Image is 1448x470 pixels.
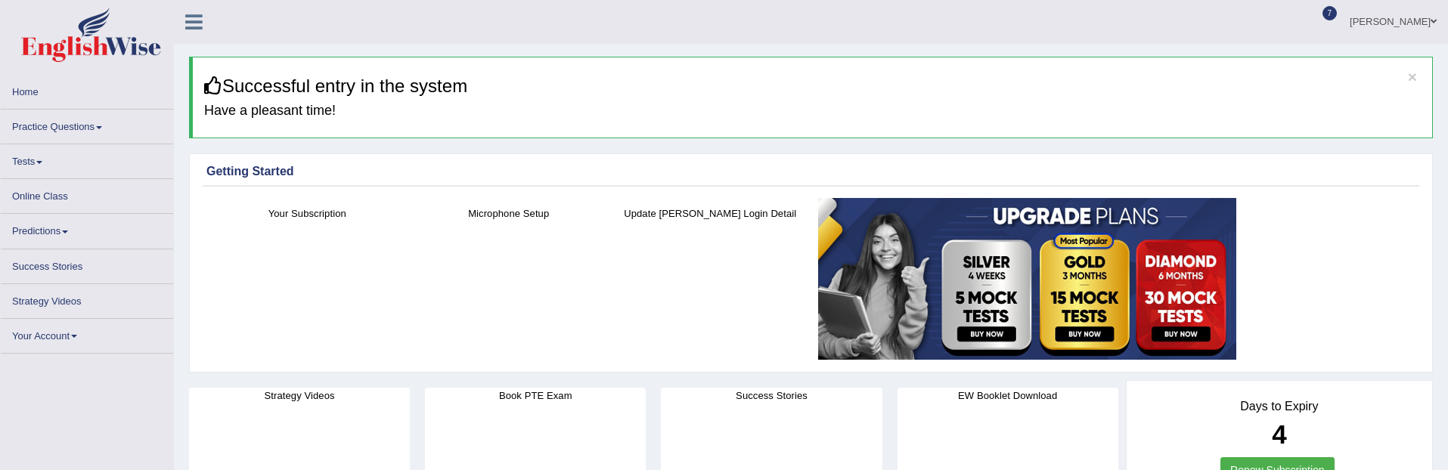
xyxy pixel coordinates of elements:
[214,206,400,221] h4: Your Subscription
[617,206,803,221] h4: Update [PERSON_NAME] Login Detail
[425,388,646,404] h4: Book PTE Exam
[898,388,1118,404] h4: EW Booklet Download
[1322,6,1338,20] span: 7
[1,75,173,104] a: Home
[415,206,601,221] h4: Microphone Setup
[1,319,173,348] a: Your Account
[1,179,173,209] a: Online Class
[1,110,173,139] a: Practice Questions
[204,76,1421,96] h3: Successful entry in the system
[818,198,1236,360] img: small5.jpg
[206,162,1415,181] div: Getting Started
[1272,419,1286,449] b: 4
[1,214,173,243] a: Predictions
[1,144,173,174] a: Tests
[1,249,173,279] a: Success Stories
[1408,69,1417,85] button: ×
[1,284,173,314] a: Strategy Videos
[1143,400,1415,413] h4: Days to Expiry
[189,388,410,404] h4: Strategy Videos
[204,104,1421,119] h4: Have a pleasant time!
[661,388,882,404] h4: Success Stories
